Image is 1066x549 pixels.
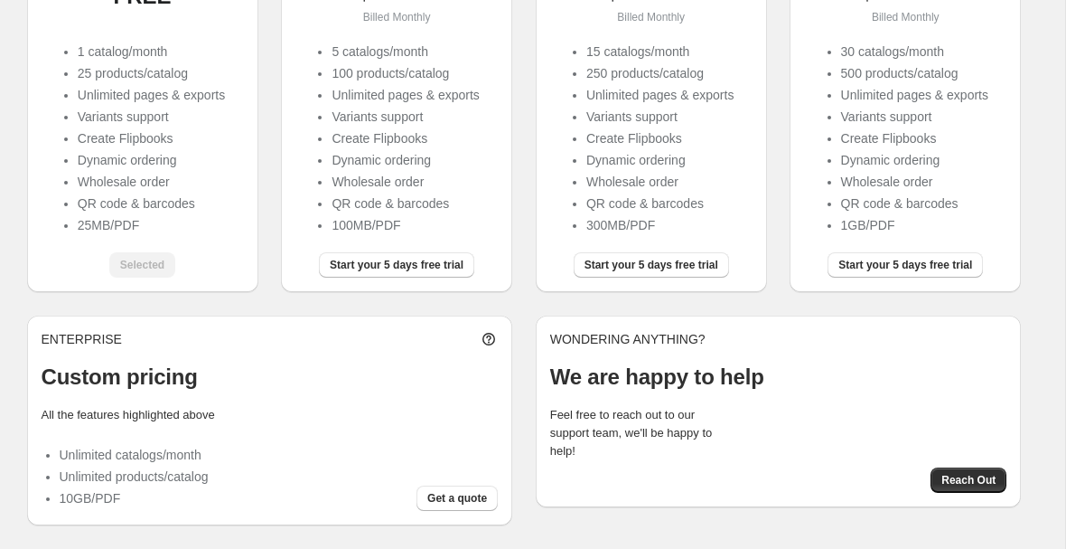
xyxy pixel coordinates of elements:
span: Start your 5 days free trial [838,258,972,272]
li: Dynamic ordering [78,151,225,169]
p: Billed Monthly [295,8,498,26]
li: 15 catalogs/month [586,43,734,61]
li: 25MB/PDF [78,216,225,234]
li: 250 products/catalog [586,64,734,82]
li: Unlimited products/catalog [60,468,209,486]
li: QR code & barcodes [332,194,479,213]
li: QR code & barcodes [586,194,734,213]
p: We are happy to help [550,363,1007,392]
li: Variants support [841,108,988,126]
p: WONDERING ANYTHING? [550,330,1007,348]
span: Start your 5 days free trial [330,258,463,272]
li: Wholesale order [586,173,734,191]
li: Dynamic ordering [841,151,988,169]
li: Create Flipbooks [78,129,225,147]
li: 100 products/catalog [332,64,479,82]
li: Wholesale order [841,173,988,191]
li: 1 catalog/month [78,43,225,61]
p: Custom pricing [42,363,499,392]
li: 500 products/catalog [841,64,988,82]
li: 300MB/PDF [586,216,734,234]
label: All the features highlighted above [42,408,215,421]
li: 5 catalogs/month [332,43,479,61]
li: Create Flipbooks [586,129,734,147]
li: Variants support [78,108,225,126]
span: Get a quote [427,491,487,506]
p: Feel free to reach out to our support team, we'll be happy to help! [550,406,731,460]
li: 100MB/PDF [332,216,479,234]
li: Unlimited pages & exports [78,86,225,104]
p: ENTERPRISE [42,330,122,348]
li: Create Flipbooks [332,129,479,147]
li: Dynamic ordering [586,151,734,169]
li: QR code & barcodes [78,194,225,213]
li: Unlimited pages & exports [841,86,988,104]
li: Create Flipbooks [841,129,988,147]
button: Start your 5 days free trial [574,252,729,278]
button: Start your 5 days free trial [319,252,474,278]
li: Wholesale order [332,173,479,191]
li: Unlimited pages & exports [586,86,734,104]
li: QR code & barcodes [841,194,988,213]
li: 10GB/PDF [60,489,209,507]
li: Variants support [586,108,734,126]
button: Start your 5 days free trial [828,252,983,278]
button: Get a quote [416,486,498,511]
span: Start your 5 days free trial [584,258,718,272]
p: Billed Monthly [550,8,753,26]
li: Dynamic ordering [332,151,479,169]
span: Reach Out [941,473,996,487]
li: Wholesale order [78,173,225,191]
p: Billed Monthly [804,8,1006,26]
li: Variants support [332,108,479,126]
li: 30 catalogs/month [841,43,988,61]
li: 25 products/catalog [78,64,225,82]
button: Reach Out [930,468,1006,493]
li: Unlimited pages & exports [332,86,479,104]
li: Unlimited catalogs/month [60,446,209,464]
li: 1GB/PDF [841,216,988,234]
